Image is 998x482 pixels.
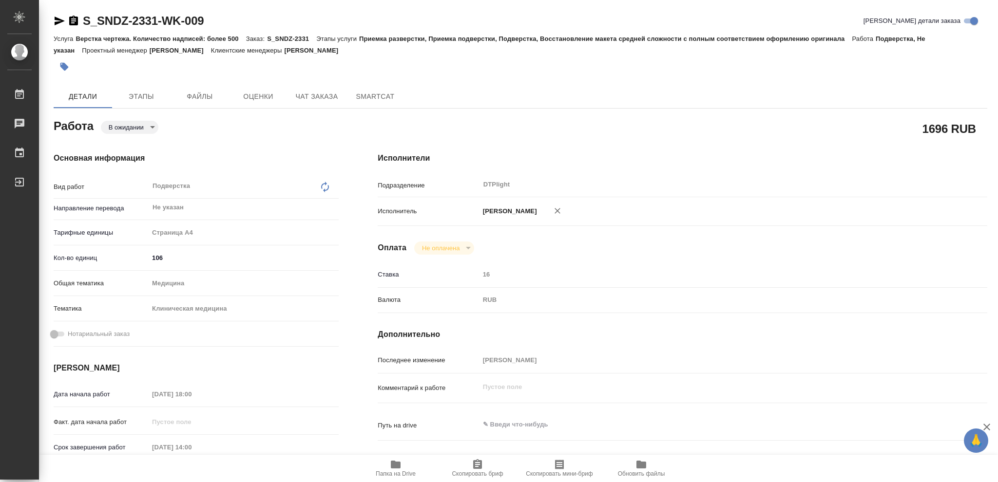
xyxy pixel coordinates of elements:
span: Оценки [235,91,282,103]
p: Направление перевода [54,204,149,213]
p: Срок завершения работ [54,443,149,452]
p: Комментарий к работе [378,383,479,393]
span: Обновить файлы [618,470,665,477]
span: Папка на Drive [376,470,416,477]
button: Скопировать ссылку для ЯМессенджера [54,15,65,27]
p: Путь на drive [378,421,479,430]
button: Папка на Drive [355,455,437,482]
p: Кол-во единиц [54,253,149,263]
div: Страница А4 [149,224,339,241]
a: S_SNDZ-2331-WK-009 [83,14,204,27]
p: Работа [852,35,876,42]
p: Услуга [54,35,76,42]
div: В ожидании [414,241,474,255]
p: Валюта [378,295,479,305]
p: Последнее изменение [378,355,479,365]
div: Медицина [149,275,339,292]
p: Ставка [378,270,479,279]
p: [PERSON_NAME] [284,47,345,54]
button: Удалить исполнителя [547,200,568,222]
p: Подразделение [378,181,479,190]
button: Скопировать мини-бриф [518,455,600,482]
input: Пустое поле [149,415,234,429]
input: Пустое поле [480,267,937,281]
h4: Оплата [378,242,406,254]
p: Верстка чертежа. Количество надписей: более 500 [76,35,246,42]
span: Файлы [176,91,223,103]
button: Скопировать ссылку [68,15,79,27]
p: Приемка разверстки, Приемка подверстки, Подверстка, Восстановление макета средней сложности с пол... [359,35,852,42]
h4: [PERSON_NAME] [54,362,339,374]
button: Обновить файлы [600,455,682,482]
input: Пустое поле [149,440,234,454]
p: Клиентские менеджеры [211,47,285,54]
div: Клиническая медицина [149,300,339,317]
input: Пустое поле [149,387,234,401]
div: RUB [480,292,937,308]
span: Детали [59,91,106,103]
h4: Дополнительно [378,329,987,340]
h2: 1696 RUB [922,120,976,137]
button: Скопировать бриф [437,455,518,482]
p: Вид работ [54,182,149,192]
p: Тарифные единицы [54,228,149,238]
p: Общая тематика [54,278,149,288]
p: Заказ: [246,35,267,42]
p: [PERSON_NAME] [150,47,211,54]
h2: Работа [54,116,94,134]
span: Чат заказа [293,91,340,103]
span: 🙏 [968,430,984,451]
span: Нотариальный заказ [68,329,130,339]
span: [PERSON_NAME] детали заказа [864,16,960,26]
p: S_SNDZ-2331 [267,35,316,42]
p: Дата начала работ [54,389,149,399]
p: Исполнитель [378,206,479,216]
p: Факт. дата начала работ [54,417,149,427]
button: Добавить тэг [54,56,75,77]
p: [PERSON_NAME] [480,206,537,216]
p: Проектный менеджер [82,47,149,54]
input: Пустое поле [480,353,937,367]
h4: Исполнители [378,152,987,164]
p: Этапы услуги [316,35,359,42]
span: Скопировать бриф [452,470,503,477]
button: 🙏 [964,428,988,453]
input: ✎ Введи что-нибудь [149,251,339,265]
span: Этапы [118,91,165,103]
button: Не оплачена [419,244,462,252]
span: Скопировать мини-бриф [526,470,593,477]
button: В ожидании [106,123,147,131]
span: SmartCat [352,91,399,103]
h4: Основная информация [54,152,339,164]
div: В ожидании [101,121,158,134]
p: Тематика [54,304,149,314]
